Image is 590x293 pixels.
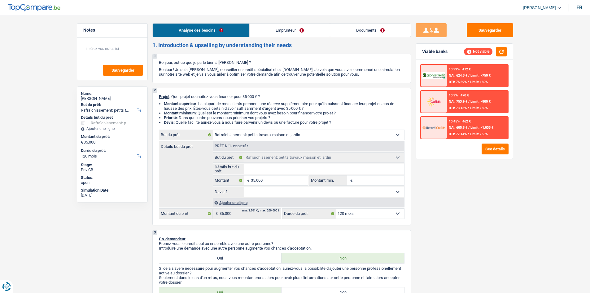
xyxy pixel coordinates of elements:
span: [PERSON_NAME] [523,5,556,11]
span: Limit: <60% [470,80,488,84]
p: : Quel projet souhaitez-vous financer pour 35 000 € ? [159,94,404,99]
label: Montant du prêt [159,209,213,219]
span: Limit: >800 € [470,100,491,104]
span: / [468,126,470,130]
label: But du prêt [213,153,244,162]
div: Priv CB [81,167,144,172]
div: Stage: [81,162,144,167]
div: min: 3.701 € / max: 200.000 € [242,209,279,212]
div: 10.9% | 470 € [449,93,469,97]
span: € [81,140,83,145]
label: Non [282,253,404,263]
span: / [468,80,469,84]
div: Prêt n°1 [213,144,250,148]
span: Limit: >750 € [470,73,491,78]
div: Ajouter une ligne [81,127,144,131]
a: Analyse des besoins [153,24,249,37]
label: Détails but du prêt [159,141,213,149]
div: 2 [153,88,157,93]
li: : La plupart de mes clients prennent une réserve supplémentaire pour qu'ils puissent financer leu... [164,101,404,111]
div: 1 [153,54,157,59]
div: fr [576,5,582,11]
span: Limit: >1.033 € [470,126,493,130]
li: : Quel est le montant minimum dont vous avez besoin pour financer votre projet ? [164,111,404,115]
span: / [468,100,470,104]
img: TopCompare Logo [8,4,60,11]
label: Montant du prêt: [81,134,142,139]
div: Détails but du prêt [81,115,144,120]
img: Cofidis [422,96,445,107]
li: : Quelle facilité auriez-vous à nous faire parvenir un devis ou une facture pour votre projet ? [164,120,404,125]
div: 10.99% | 472 € [449,67,471,71]
button: Sauvegarder [467,23,513,37]
a: [PERSON_NAME] [518,3,561,13]
h2: 1. Introduction & upselling by understanding their needs [152,42,411,49]
label: But du prêt [159,130,213,140]
span: Co-demandeur [159,237,186,241]
span: € [244,175,251,185]
span: Limit: <60% [470,106,488,110]
label: Montant [213,175,244,185]
li: : Dans quel ordre pouvons-nous prioriser vos projets ? [164,115,404,120]
span: Sauvegarder [111,68,134,72]
strong: Montant minimum [164,111,196,115]
span: Projet [159,94,169,99]
label: Oui [159,253,282,263]
h5: Notes [83,28,141,33]
div: Ajouter une ligne [213,198,404,207]
span: DTI: 77.14% [449,132,467,136]
span: DTI: 73.13% [449,106,467,110]
div: open [81,180,144,185]
strong: Priorité [164,115,177,120]
div: Viable banks [422,49,448,54]
span: NAI: 624,3 € [449,73,467,78]
a: Documents [330,24,411,37]
label: Devis ? [213,187,244,197]
span: NAI: 605,8 € [449,126,467,130]
div: [PERSON_NAME] [81,96,144,101]
label: Durée du prêt: [282,209,336,219]
span: DTI: 76.69% [449,80,467,84]
p: Introduire une demande avec une autre personne augmente vos chances d'acceptation. [159,246,404,251]
span: - Priorité 1 [231,144,249,148]
button: Sauvegarder [103,65,143,76]
span: € [213,209,220,219]
p: Prenez-vous le crédit seul ou ensemble avec une autre personne? [159,241,404,246]
div: Simulation Date: [81,188,144,193]
div: Status: [81,175,144,180]
span: / [468,106,469,110]
span: Devis [164,120,174,125]
img: Record Credits [422,122,445,133]
strong: Montant supérieur [164,101,196,106]
div: 3 [153,230,157,235]
div: Name: [81,91,144,96]
label: But du prêt: [81,102,142,107]
span: € [347,175,354,185]
label: Durée du prêt: [81,148,142,153]
label: Montant min. [309,175,347,185]
span: / [468,132,469,136]
p: Si cela s'avère nécessaire pour augmenter vos chances d'acceptation, auriez-vous la possibilité d... [159,266,404,275]
p: Bonjour ! Je suis [PERSON_NAME], conseiller en crédit spécialisé chez [DOMAIN_NAME]. Je vois que ... [159,67,404,77]
span: / [468,73,470,78]
span: NAI: 753,9 € [449,100,467,104]
p: Seulement dans le cas d'un refus, nous vous recontacterons alors pour avoir plus d'informations s... [159,275,404,285]
div: Not viable [464,48,492,55]
div: 10.45% | 462 € [449,119,471,123]
button: See details [482,144,509,154]
div: [DATE] [81,193,144,198]
label: Détails but du prêt [213,164,244,174]
p: Bonjour, est-ce que je parle bien à [PERSON_NAME] ? [159,60,404,65]
img: AlphaCredit [422,72,445,79]
a: Emprunteur [250,24,330,37]
span: Limit: <65% [470,132,488,136]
